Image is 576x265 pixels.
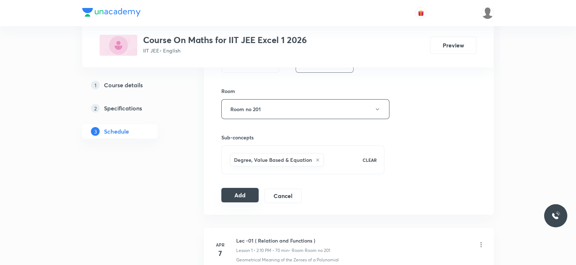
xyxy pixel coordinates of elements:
h3: Course On Maths for IIT JEE Excel 1 2026 [143,35,307,45]
p: CLEAR [363,157,377,163]
img: avatar [418,10,424,16]
h6: Degree, Value Based & Equation [234,156,312,164]
h5: Specifications [104,104,142,113]
button: Add [221,188,259,202]
p: Geometrical Meaning of the Zeroes of a Polynomial [236,257,339,263]
h5: Course details [104,81,143,89]
h4: 7 [213,248,228,259]
h6: Lec -01 ( Relation and Functions ) [236,237,330,244]
button: Cancel [264,189,302,203]
img: ttu [551,211,560,220]
h6: Sub-concepts [221,134,384,141]
p: IIT JEE • English [143,47,307,54]
a: Company Logo [82,8,141,18]
a: 1Course details [82,78,181,92]
img: Saniya Tarannum [481,7,494,19]
img: Company Logo [82,8,141,17]
button: Preview [430,37,476,54]
a: 2Specifications [82,101,181,115]
img: D0845831-F984-47BF-A519-55824B10875C_plus.png [100,35,137,56]
button: Room no 201 [221,99,389,119]
p: Lesson 1 • 2:10 PM • 70 min [236,247,289,254]
h6: Room [221,87,235,95]
p: • Room Room no 201 [289,247,330,254]
p: 1 [91,81,100,89]
button: avatar [415,7,427,19]
h6: Apr [213,241,228,248]
p: 2 [91,104,100,113]
p: 3 [91,127,100,136]
h5: Schedule [104,127,129,136]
